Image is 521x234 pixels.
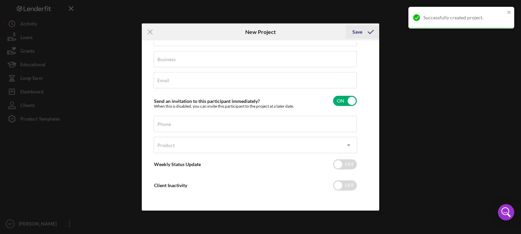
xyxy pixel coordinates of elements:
[157,78,169,83] label: Email
[346,25,379,39] button: Save
[154,182,187,188] label: Client Inactivity
[154,104,294,109] div: When this is disabled, you can invite this participant to the project at a later date.
[154,161,201,167] label: Weekly Status Update
[154,98,260,104] label: Send an invitation to this participant immediately?
[157,57,176,62] label: Business
[423,15,505,20] div: Successfully created project.
[157,143,175,148] div: Product
[245,29,276,35] h6: New Project
[498,204,514,220] div: Open Intercom Messenger
[157,122,171,127] label: Phone
[507,10,512,16] button: close
[352,25,362,39] div: Save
